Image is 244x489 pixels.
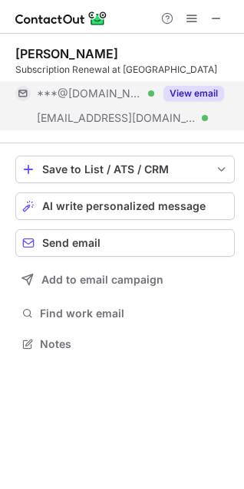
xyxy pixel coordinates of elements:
[15,63,235,77] div: Subscription Renewal at [GEOGRAPHIC_DATA]
[37,87,143,100] span: ***@[DOMAIN_NAME]
[40,307,229,320] span: Find work email
[40,337,229,351] span: Notes
[42,163,208,176] div: Save to List / ATS / CRM
[163,86,224,101] button: Reveal Button
[41,274,163,286] span: Add to email campaign
[15,229,235,257] button: Send email
[37,111,196,125] span: [EMAIL_ADDRESS][DOMAIN_NAME]
[15,9,107,28] img: ContactOut v5.3.10
[15,266,235,294] button: Add to email campaign
[15,303,235,324] button: Find work email
[15,156,235,183] button: save-profile-one-click
[42,237,101,249] span: Send email
[15,46,118,61] div: [PERSON_NAME]
[42,200,206,212] span: AI write personalized message
[15,333,235,355] button: Notes
[15,192,235,220] button: AI write personalized message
